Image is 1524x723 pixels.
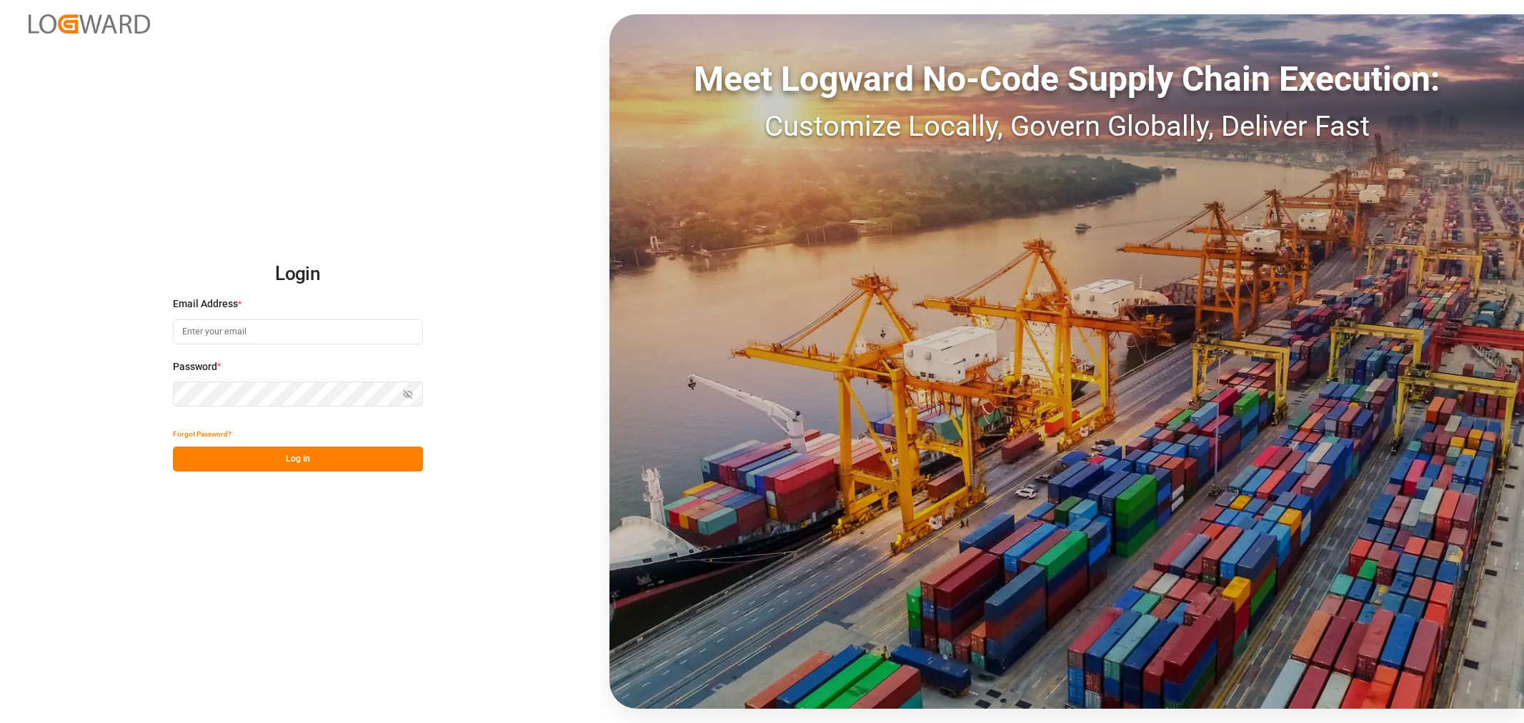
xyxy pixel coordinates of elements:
[29,14,150,34] img: Logward_new_orange.png
[173,447,423,472] button: Log In
[173,359,217,374] span: Password
[173,422,231,447] button: Forgot Password?
[173,296,238,311] span: Email Address
[609,54,1524,105] div: Meet Logward No-Code Supply Chain Execution:
[173,251,423,297] h2: Login
[609,105,1524,148] div: Customize Locally, Govern Globally, Deliver Fast
[173,319,423,344] input: Enter your email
